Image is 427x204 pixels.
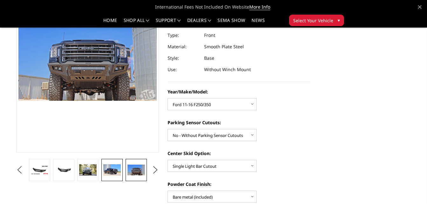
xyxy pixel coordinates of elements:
a: News [251,18,265,27]
a: Support [156,18,181,27]
a: Dealers [187,18,211,27]
span: ▾ [338,17,340,24]
label: Parking Sensor Cutouts: [168,119,310,126]
label: Center Skid Option: [168,150,310,157]
dt: Type: [168,30,199,41]
button: Previous [15,165,24,175]
img: 2020 GMC HD - Available in single light bar configuration only [103,164,121,176]
button: Next [151,165,160,175]
dt: Style: [168,52,199,64]
img: 2020 GMC HD -Available in single light bar configuration only [127,165,145,175]
a: SEMA Show [217,18,245,27]
a: Home [103,18,117,27]
dd: Base [204,52,214,64]
a: More Info [249,4,270,10]
dd: Front [204,30,215,41]
span: Select Your Vehicle [293,17,333,24]
dt: Material: [168,41,199,52]
button: Select Your Vehicle [289,15,344,26]
label: Powder Coat Finish: [168,181,310,187]
dd: Smooth Plate Steel [204,41,244,52]
img: 2020 Chevrolet HD - Available in single light bar configuration only [79,164,96,176]
span: International Fees Not Included On Website [17,1,411,13]
img: A2L Series - Base Front Bumper (Non Winch) [55,166,72,174]
label: Year/Make/Model: [168,88,310,95]
dt: Use: [168,64,199,75]
dd: Without Winch Mount [204,64,251,75]
a: shop all [124,18,149,27]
